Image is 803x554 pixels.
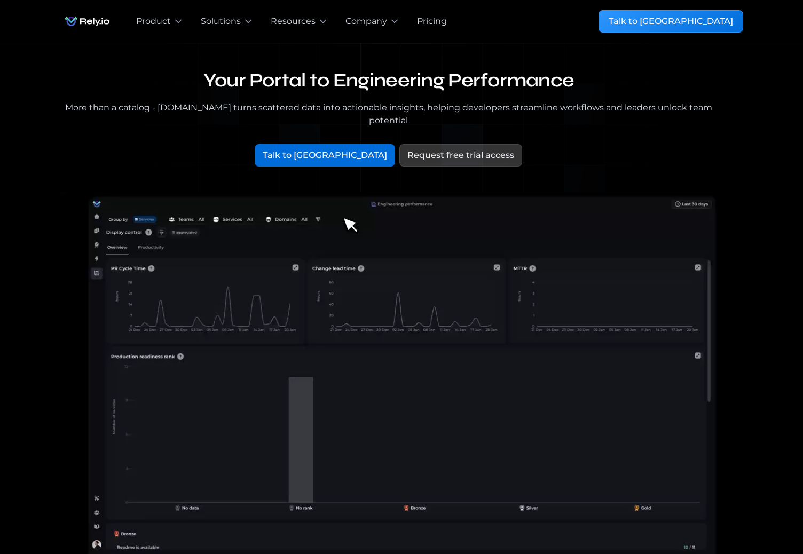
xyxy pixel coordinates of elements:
div: Talk to [GEOGRAPHIC_DATA] [609,15,733,28]
div: Product [136,15,171,28]
div: Solutions [201,15,241,28]
a: Talk to [GEOGRAPHIC_DATA] [599,10,743,33]
div: More than a catalog - [DOMAIN_NAME] turns scattered data into actionable insights, helping develo... [60,101,718,127]
a: Request free trial access [399,144,522,167]
h1: Your Portal to Engineering Performance [60,69,718,93]
a: Pricing [417,15,447,28]
a: home [60,11,115,32]
a: Talk to [GEOGRAPHIC_DATA] [255,144,395,167]
div: Resources [271,15,316,28]
img: Rely.io logo [60,11,115,32]
div: Talk to [GEOGRAPHIC_DATA] [263,149,387,162]
div: Request free trial access [407,149,514,162]
div: Company [345,15,387,28]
